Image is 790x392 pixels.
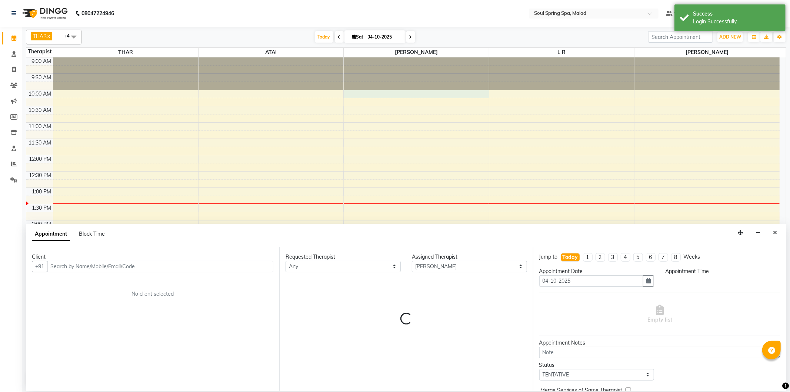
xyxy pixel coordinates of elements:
div: Status [539,361,654,369]
input: Search by Name/Mobile/Email/Code [47,261,273,272]
li: 8 [671,253,681,262]
div: Client [32,253,273,261]
div: 12:00 PM [28,155,53,163]
span: [PERSON_NAME] [634,48,780,57]
div: Assigned Therapist [412,253,527,261]
li: 4 [621,253,630,262]
input: yyyy-mm-dd [539,275,644,287]
span: Block Time [79,230,105,237]
span: +4 [64,33,75,39]
li: 2 [596,253,605,262]
button: +91 [32,261,47,272]
div: 10:00 AM [27,90,53,98]
li: 7 [659,253,668,262]
span: L R [489,48,634,57]
li: 1 [583,253,593,262]
div: 9:00 AM [30,57,53,65]
div: 12:30 PM [28,172,53,179]
div: Appointment Notes [539,339,780,347]
span: [PERSON_NAME] [344,48,489,57]
button: Close [770,227,780,239]
div: Login Successfully. [693,18,780,26]
li: 3 [608,253,618,262]
div: 1:30 PM [31,204,53,212]
div: Requested Therapist [286,253,401,261]
div: Jump to [539,253,558,261]
span: Empty list [647,305,672,324]
div: Success [693,10,780,18]
div: No client selected [50,290,256,298]
span: ATAI [199,48,343,57]
div: 10:30 AM [27,106,53,114]
div: 9:30 AM [30,74,53,82]
a: x [47,33,50,39]
span: Sat [350,34,366,40]
img: logo [19,3,70,24]
div: Therapist [26,48,53,56]
button: ADD NEW [717,32,743,42]
input: Search Appointment [648,31,713,43]
div: Appointment Time [665,268,780,275]
span: Appointment [32,227,70,241]
div: 11:30 AM [27,139,53,147]
span: Today [315,31,333,43]
b: 08047224946 [81,3,114,24]
input: 2025-10-04 [366,31,403,43]
span: THAR [53,48,198,57]
div: 1:00 PM [31,188,53,196]
div: Weeks [684,253,700,261]
span: THAR [33,33,47,39]
div: Today [563,253,578,261]
li: 5 [633,253,643,262]
span: ADD NEW [719,34,741,40]
div: 11:00 AM [27,123,53,130]
div: 2:00 PM [31,220,53,228]
div: Appointment Date [539,268,654,275]
li: 6 [646,253,656,262]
